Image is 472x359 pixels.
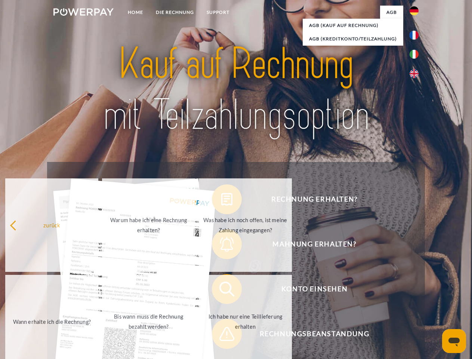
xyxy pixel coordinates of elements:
[410,50,419,59] img: it
[223,184,406,214] span: Rechnung erhalten?
[380,6,403,19] a: agb
[212,184,406,214] button: Rechnung erhalten?
[200,6,236,19] a: SUPPORT
[71,36,401,143] img: title-powerpay_de.svg
[410,69,419,78] img: en
[121,6,149,19] a: Home
[223,229,406,259] span: Mahnung erhalten?
[212,274,406,304] button: Konto einsehen
[199,178,292,272] a: Was habe ich noch offen, ist meine Zahlung eingegangen?
[10,316,94,326] div: Wann erhalte ich die Rechnung?
[149,6,200,19] a: DIE RECHNUNG
[223,274,406,304] span: Konto einsehen
[53,8,114,16] img: logo-powerpay-white.svg
[303,32,403,46] a: AGB (Kreditkonto/Teilzahlung)
[410,6,419,15] img: de
[223,319,406,349] span: Rechnungsbeanstandung
[410,31,419,40] img: fr
[107,215,191,235] div: Warum habe ich eine Rechnung erhalten?
[203,215,287,235] div: Was habe ich noch offen, ist meine Zahlung eingegangen?
[303,19,403,32] a: AGB (Kauf auf Rechnung)
[107,312,191,332] div: Bis wann muss die Rechnung bezahlt werden?
[212,319,406,349] button: Rechnungsbeanstandung
[212,229,406,259] button: Mahnung erhalten?
[442,329,466,353] iframe: Schaltfläche zum Öffnen des Messaging-Fensters
[203,312,287,332] div: Ich habe nur eine Teillieferung erhalten
[10,220,94,230] div: zurück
